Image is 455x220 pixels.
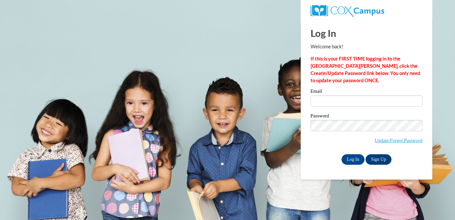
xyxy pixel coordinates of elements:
p: Welcome back! [311,43,422,50]
input: Log In [341,154,365,165]
label: Email [311,89,422,95]
a: Sign Up [366,154,391,165]
a: COX Campus [311,5,422,17]
strong: If this is your FIRST TIME logging in to the [GEOGRAPHIC_DATA][PERSON_NAME], click the Create/Upd... [311,56,420,83]
img: COX Campus [311,5,384,17]
h1: Log In [311,26,422,40]
label: Password [311,113,422,120]
a: Update/Forgot Password [375,138,422,143]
